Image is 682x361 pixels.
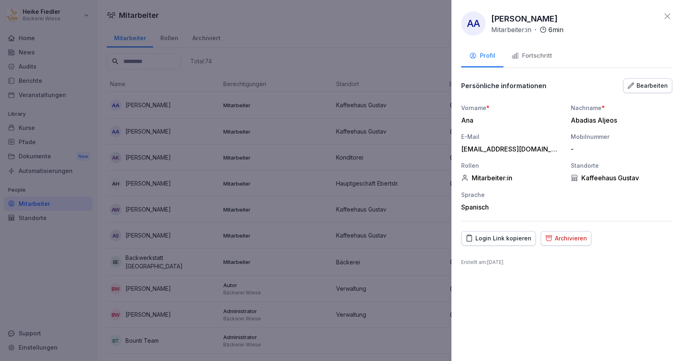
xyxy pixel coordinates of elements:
div: Mobilnummer [571,132,672,141]
div: Login Link kopieren [466,234,531,243]
div: Sprache [461,190,563,199]
div: Kaffeehaus Gustav [571,174,672,182]
button: Bearbeiten [623,78,672,93]
div: Bearbeiten [628,81,668,90]
p: Mitarbeiter:in [491,25,531,35]
div: Fortschritt [511,51,552,61]
p: Persönliche informationen [461,82,546,90]
p: Erstellt am : [DATE] [461,259,672,266]
div: Mitarbeiter:in [461,174,563,182]
div: Nachname [571,104,672,112]
div: - [571,145,668,153]
div: E-Mail [461,132,563,141]
div: Rollen [461,161,563,170]
div: Standorte [571,161,672,170]
div: Archivieren [545,234,587,243]
button: Login Link kopieren [461,231,536,246]
div: Spanisch [461,203,563,211]
div: [EMAIL_ADDRESS][DOMAIN_NAME] [461,145,559,153]
div: · [491,25,563,35]
p: 6 min [548,25,563,35]
div: AA [461,11,486,36]
div: Vorname [461,104,563,112]
button: Archivieren [541,231,591,246]
p: [PERSON_NAME] [491,13,558,25]
button: Fortschritt [503,45,560,67]
button: Profil [461,45,503,67]
div: Ana [461,116,559,124]
div: Abadias Aljeos [571,116,668,124]
div: Profil [469,51,495,61]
